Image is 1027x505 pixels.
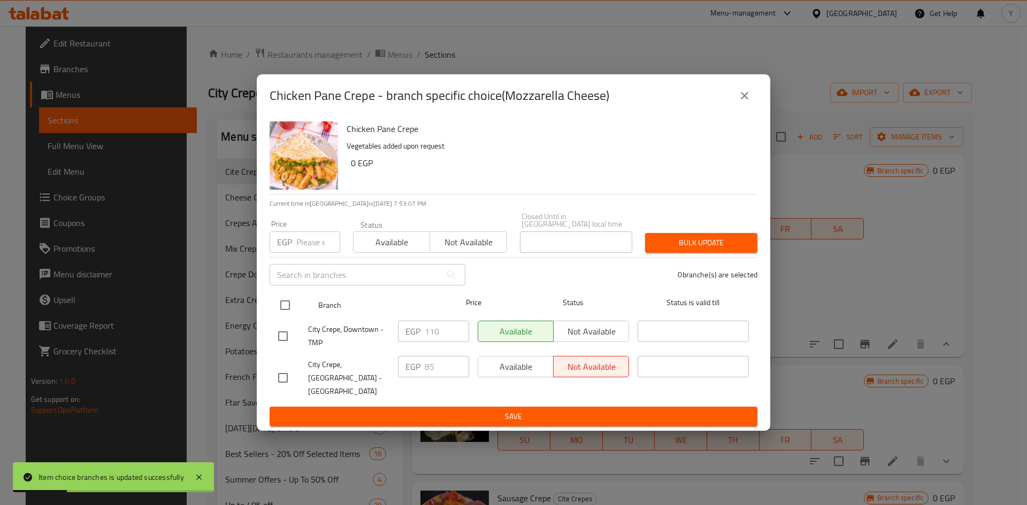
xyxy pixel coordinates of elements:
p: EGP [405,360,420,373]
span: Price [438,296,509,309]
span: City Crepe, [GEOGRAPHIC_DATA] - [GEOGRAPHIC_DATA] [308,358,389,398]
span: Bulk update [654,236,749,250]
h6: 0 EGP [351,156,749,170]
button: Bulk update [645,233,757,253]
p: 0 branche(s) are selected [678,269,757,280]
div: Item choice branches is updated successfully [39,471,184,483]
button: Not available [430,231,507,253]
p: Vegetables added upon request [347,139,749,153]
p: EGP [405,325,420,338]
input: Please enter price [296,231,340,253]
h6: Chicken Pane Crepe [347,121,749,136]
button: Save [270,407,757,426]
span: City Crepe, Downtown - TMP [308,323,389,349]
p: EGP [277,236,292,248]
h2: Chicken Pane Crepe - branch specific choice(Mozzarella Cheese) [270,87,609,104]
button: close [732,83,757,108]
span: Not available [434,235,502,250]
p: Current time in [GEOGRAPHIC_DATA] is [DATE] 7:53:07 PM [270,199,757,208]
span: Available [358,235,426,250]
input: Please enter price [425,356,469,377]
input: Search in branches [270,264,441,285]
button: Available [353,231,430,253]
span: Branch [318,299,430,312]
span: Status is valid till [638,296,749,309]
img: Chicken Pane Crepe [270,121,338,190]
input: Please enter price [425,321,469,342]
span: Status [518,296,629,309]
span: Save [278,410,749,423]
